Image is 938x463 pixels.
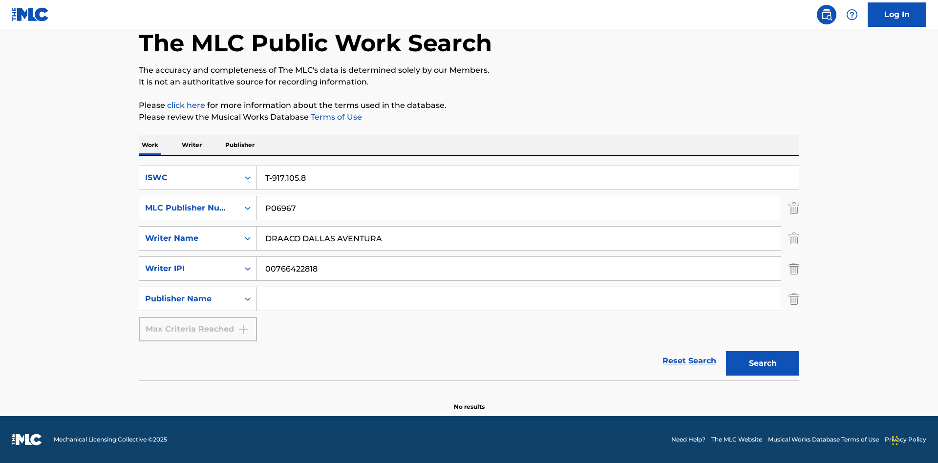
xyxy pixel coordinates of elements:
p: Please for more information about the terms used in the database. [139,100,799,111]
p: Writer [179,135,205,155]
img: Delete Criterion [789,287,799,311]
form: Search Form [139,166,799,380]
div: Drag [892,426,898,455]
span: Mechanical Licensing Collective © 2025 [54,435,167,444]
img: search [821,9,832,21]
div: ISWC [145,172,233,184]
p: Please review the Musical Works Database [139,111,799,123]
p: Work [139,135,161,155]
div: MLC Publisher Number [145,202,233,214]
p: Publisher [222,135,257,155]
h1: The MLC Public Work Search [139,28,492,58]
iframe: Chat Widget [889,416,938,463]
a: Public Search [817,5,836,24]
a: Privacy Policy [885,435,926,444]
p: No results [454,391,485,411]
a: Terms of Use [309,112,362,122]
img: Delete Criterion [789,226,799,251]
button: Search [726,351,799,376]
a: Need Help? [671,435,705,444]
div: Writer IPI [145,263,233,274]
img: MLC Logo [12,7,49,21]
img: Delete Criterion [789,196,799,220]
img: Delete Criterion [789,256,799,281]
a: Reset Search [658,350,721,372]
div: Publisher Name [145,293,233,305]
div: Writer Name [145,232,233,244]
img: logo [12,434,42,445]
img: help [846,9,858,21]
a: Musical Works Database Terms of Use [768,435,879,444]
p: It is not an authoritative source for recording information. [139,76,799,88]
a: The MLC Website [711,435,762,444]
div: Help [842,5,862,24]
a: Log In [868,2,926,27]
a: click here [167,101,205,110]
p: The accuracy and completeness of The MLC's data is determined solely by our Members. [139,64,799,76]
